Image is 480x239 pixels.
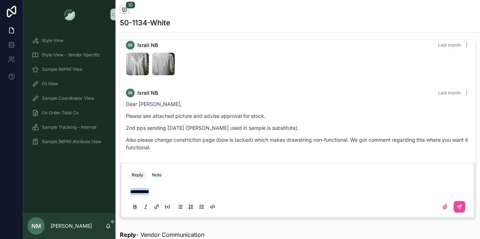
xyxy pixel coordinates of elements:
p: - Vendor Communication [120,230,476,239]
span: Sample Tracking - Internal [42,124,96,130]
span: NM [31,222,41,230]
span: Israil NB [138,89,158,97]
p: 2nd pps sending [DATE] ([PERSON_NAME] used in sample is substitute). [126,124,470,132]
a: On Order Total Co [27,106,111,119]
span: IN [128,90,132,96]
span: Style View - Vendor Specific [42,52,100,58]
button: 10 [120,6,129,15]
span: Sample Coordinator View [42,95,94,101]
div: scrollable content [23,29,115,158]
span: Sample (MPN) Attribute View [42,139,101,145]
a: Sample Tracking - Internal [27,121,111,134]
p: Dear [PERSON_NAME], [126,100,470,108]
span: On Order Total Co [42,110,79,116]
span: IN [128,42,132,48]
button: Reply [129,171,146,179]
h1: 50-1134-White [120,18,170,28]
a: Sample (MPN) Attribute View [27,135,111,148]
strong: Reply [120,231,136,238]
a: Style View [27,34,111,47]
span: Last month [438,90,461,95]
button: Note [149,171,165,179]
p: Also please change constriction page (bow is tacked) which makes drawstring non-functional. We go... [126,136,470,151]
a: Sample (MPN) View [27,63,111,76]
a: Style View - Vendor Specific [27,48,111,61]
span: Style View [42,38,64,43]
span: Last month [438,42,461,48]
a: Sample Coordinator View [27,92,111,105]
span: Sample (MPN) View [42,67,83,72]
span: Fit View [42,81,58,87]
span: Israil NB [138,42,158,49]
img: App logo [64,9,75,20]
span: 10 [126,1,135,9]
div: Note [152,172,162,178]
p: Please see attached picture and advise approval for stock. [126,112,470,120]
p: [PERSON_NAME] [51,222,92,230]
a: Fit View [27,77,111,90]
